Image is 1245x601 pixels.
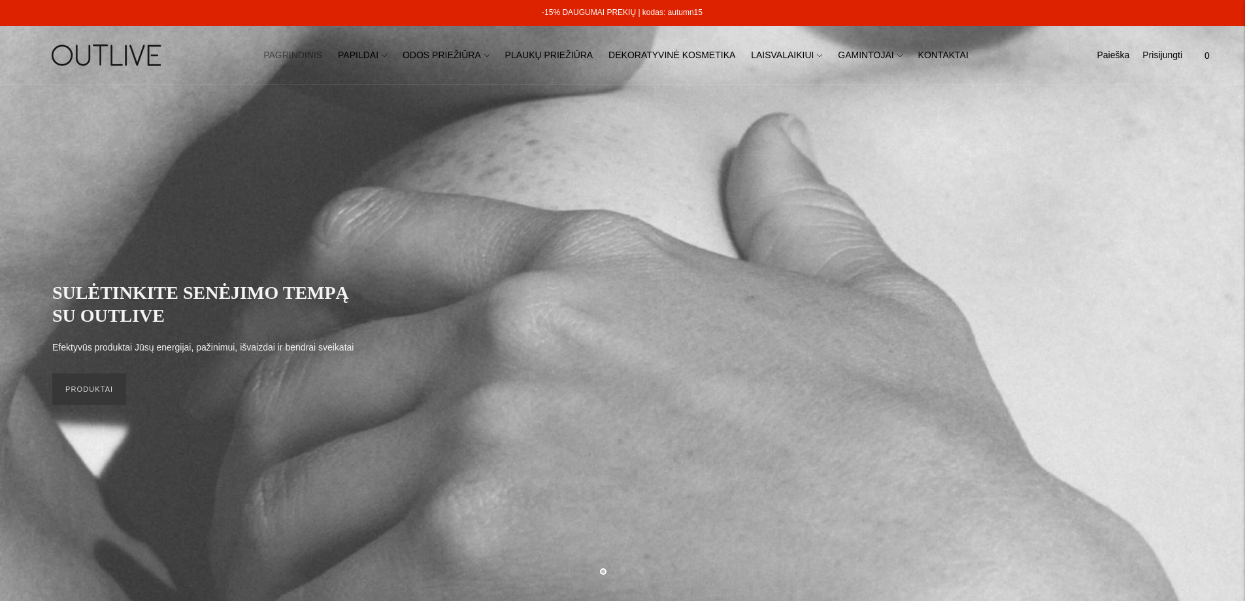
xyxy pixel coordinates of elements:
a: Prisijungti [1142,41,1182,70]
a: PAPILDAI [338,41,387,70]
h2: SULĖTINKITE SENĖJIMO TEMPĄ SU OUTLIVE [52,281,366,327]
a: GAMINTOJAI [838,41,902,70]
a: KONTAKTAI [918,41,969,70]
a: 0 [1195,41,1219,70]
a: PAGRINDINIS [263,41,322,70]
button: Move carousel to slide 3 [639,567,645,574]
span: 0 [1198,46,1216,65]
button: Move carousel to slide 2 [620,567,626,574]
button: Move carousel to slide 1 [600,568,606,575]
a: ODOS PRIEŽIŪRA [403,41,490,70]
a: -15% DAUGUMAI PREKIŲ | kodas: autumn15 [542,8,703,17]
p: Efektyvūs produktai Jūsų energijai, pažinimui, išvaizdai ir bendrai sveikatai [52,340,354,356]
a: PLAUKŲ PRIEŽIŪRA [505,41,593,70]
a: LAISVALAIKIUI [751,41,822,70]
a: DEKORATYVINĖ KOSMETIKA [608,41,735,70]
img: OUTLIVE [26,33,190,78]
a: Paieška [1097,41,1129,70]
a: PRODUKTAI [52,373,126,405]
